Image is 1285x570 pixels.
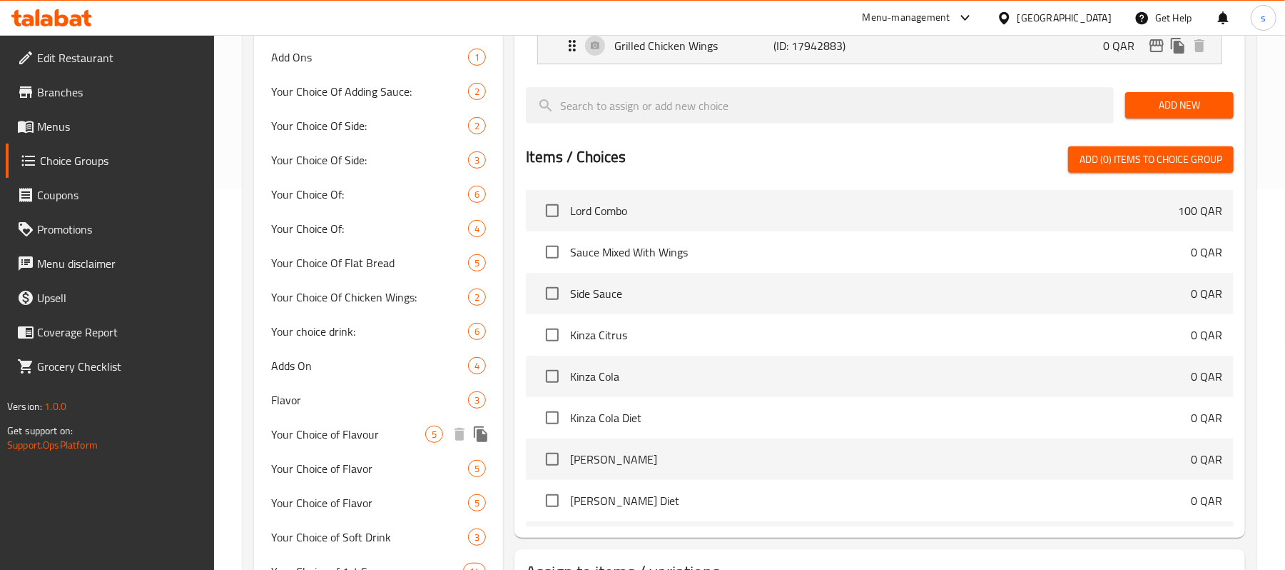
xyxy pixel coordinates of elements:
[254,486,503,520] div: Your Choice of Flavor5
[425,426,443,443] div: Choices
[468,49,486,66] div: Choices
[6,212,215,246] a: Promotions
[37,255,203,272] span: Menu disclaimer
[570,326,1191,344] span: Kinza Citrus
[469,291,485,304] span: 2
[469,154,485,167] span: 3
[254,143,503,177] div: Your Choice Of Side:3
[570,202,1178,219] span: Lord Combo
[469,496,485,510] span: 5
[271,289,468,306] span: Your Choice Of Chicken Wings:
[469,359,485,373] span: 4
[254,349,503,383] div: Adds On4
[7,436,98,454] a: Support.OpsPlatform
[6,109,215,144] a: Menus
[254,383,503,417] div: Flavor3
[537,279,567,309] span: Select choice
[468,151,486,169] div: Choices
[271,83,468,100] span: Your Choice Of Adding Sauce:
[469,85,485,99] span: 2
[37,186,203,204] span: Coupons
[614,37,773,54] p: Grilled Chicken Wings
[863,9,950,26] div: Menu-management
[37,84,203,101] span: Branches
[254,177,503,211] div: Your Choice Of:6
[254,246,503,280] div: Your Choice Of Flat Bread5
[469,394,485,407] span: 3
[468,357,486,374] div: Choices
[37,358,203,375] span: Grocery Checklist
[469,222,485,236] span: 4
[537,361,567,391] span: Select choice
[271,254,468,271] span: Your Choice Of Flat Bread
[6,75,215,109] a: Branches
[1191,285,1222,302] p: 0 QAR
[40,152,203,169] span: Choice Groups
[1191,409,1222,426] p: 0 QAR
[7,397,42,416] span: Version:
[468,391,486,409] div: Choices
[271,49,468,66] span: Add Ons
[254,280,503,314] div: Your Choice Of Chicken Wings:2
[1068,146,1234,173] button: Add (0) items to choice group
[1103,37,1146,54] p: 0 QAR
[468,289,486,306] div: Choices
[537,320,567,350] span: Select choice
[7,421,73,440] span: Get support on:
[570,244,1191,261] span: Sauce Mixed With Wings
[449,424,470,445] button: delete
[469,51,485,64] span: 1
[570,492,1191,509] span: [PERSON_NAME] Diet
[1080,151,1222,169] span: Add (0) items to choice group
[37,221,203,238] span: Promotions
[271,529,468,546] span: Your Choice of Soft Drink
[6,178,215,212] a: Coupons
[271,357,468,374] span: Adds On
[1191,492,1222,509] p: 0 QAR
[254,417,503,451] div: Your Choice of Flavour5deleteduplicate
[1191,326,1222,344] p: 0 QAR
[470,424,492,445] button: duplicate
[254,40,503,74] div: Add Ons1
[469,256,485,270] span: 5
[1191,368,1222,385] p: 0 QAR
[570,409,1191,426] span: Kinza Cola Diet
[1125,92,1234,119] button: Add New
[254,314,503,349] div: Your choice drink:6
[271,151,468,169] span: Your Choice Of Side:
[254,211,503,246] div: Your Choice Of:4
[1189,35,1210,56] button: delete
[774,37,880,54] p: (ID: 17942883)
[537,486,567,516] span: Select choice
[468,117,486,134] div: Choices
[6,144,215,178] a: Choice Groups
[6,349,215,384] a: Grocery Checklist
[254,74,503,109] div: Your Choice Of Adding Sauce:2
[537,237,567,267] span: Select choice
[1146,35,1167,56] button: edit
[1178,202,1222,219] p: 100 QAR
[468,494,486,511] div: Choices
[468,254,486,271] div: Choices
[6,315,215,349] a: Coverage Report
[526,87,1114,124] input: search
[1017,10,1112,26] div: [GEOGRAPHIC_DATA]
[44,397,66,416] span: 1.0.0
[468,220,486,237] div: Choices
[526,21,1234,70] li: Expand
[1261,10,1266,26] span: s
[271,426,425,443] span: Your Choice of Flavour
[37,118,203,135] span: Menus
[1191,244,1222,261] p: 0 QAR
[271,323,468,340] span: Your choice drink:
[254,520,503,554] div: Your Choice of Soft Drink3
[6,246,215,281] a: Menu disclaimer
[1137,96,1222,114] span: Add New
[469,462,485,476] span: 5
[1191,451,1222,468] p: 0 QAR
[271,220,468,237] span: Your Choice Of:
[254,451,503,486] div: Your Choice of Flavor5
[271,460,468,477] span: Your Choice of Flavor
[537,196,567,226] span: Select choice
[538,28,1221,64] div: Expand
